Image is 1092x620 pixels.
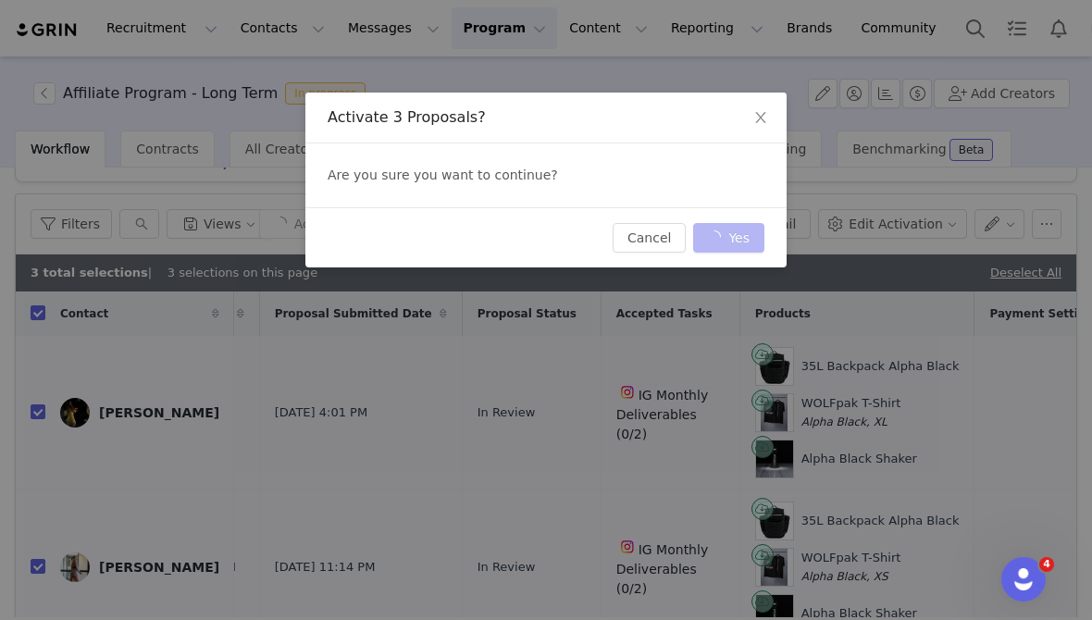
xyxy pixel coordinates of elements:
button: Close [735,93,787,144]
iframe: Intercom live chat [1001,557,1046,601]
button: Cancel [613,223,686,253]
div: Are you sure you want to continue? [305,143,787,207]
div: Activate 3 Proposals? [328,107,764,128]
i: icon: close [753,110,768,125]
span: 4 [1039,557,1054,572]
